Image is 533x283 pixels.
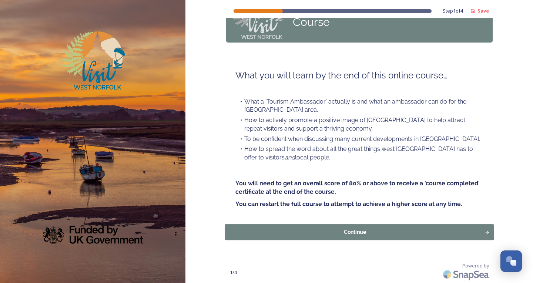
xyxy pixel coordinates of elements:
[230,269,237,276] span: 1 / 4
[235,201,462,208] strong: You can restart the full course to attempt to achieve a higher score at any time.
[500,250,522,272] button: Open Chat
[235,180,481,195] strong: You will need to get an overall score of 80% or above to receive a 'course completed' certificate...
[225,224,494,240] button: Continue
[477,7,489,14] strong: Save
[443,7,463,14] span: Step 1 of 4
[235,135,483,144] li: To be confident when discussing many current developments in [GEOGRAPHIC_DATA].
[235,69,483,82] h2: What you will learn by the end of this online course…
[462,262,489,269] span: Powered by
[229,228,481,236] div: Continue
[285,154,295,161] em: and
[235,116,483,133] li: How to actively promote a positive image of [GEOGRAPHIC_DATA] to help attract repeat visitors and...
[441,266,493,283] img: SnapSea Logo
[235,145,483,162] li: How to spread the word about all the great things west [GEOGRAPHIC_DATA] has to offer to visitors...
[235,98,483,114] li: What a 'Tourism Ambassador' actually is and what an ambassador can do for the [GEOGRAPHIC_DATA] a...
